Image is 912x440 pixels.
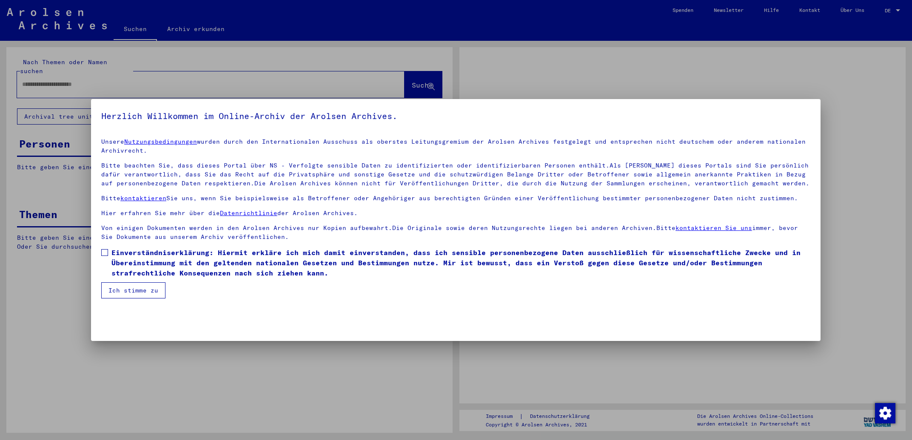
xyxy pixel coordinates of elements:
[101,209,810,218] p: Hier erfahren Sie mehr über die der Arolsen Archives.
[101,109,810,123] h5: Herzlich Willkommen im Online-Archiv der Arolsen Archives.
[120,194,166,202] a: kontaktieren
[101,137,810,155] p: Unsere wurden durch den Internationalen Ausschuss als oberstes Leitungsgremium der Arolsen Archiv...
[875,403,895,423] img: Zustimmung ändern
[111,247,810,278] span: Einverständniserklärung: Hiermit erkläre ich mich damit einverstanden, dass ich sensible personen...
[875,403,895,423] div: Zustimmung ändern
[101,224,810,241] p: Von einigen Dokumenten werden in den Arolsen Archives nur Kopien aufbewahrt.Die Originale sowie d...
[101,194,810,203] p: Bitte Sie uns, wenn Sie beispielsweise als Betroffener oder Angehöriger aus berechtigten Gründen ...
[124,138,197,145] a: Nutzungsbedingungen
[101,282,165,298] button: Ich stimme zu
[220,209,277,217] a: Datenrichtlinie
[675,224,752,232] a: kontaktieren Sie uns
[101,161,810,188] p: Bitte beachten Sie, dass dieses Portal über NS - Verfolgte sensible Daten zu identifizierten oder...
